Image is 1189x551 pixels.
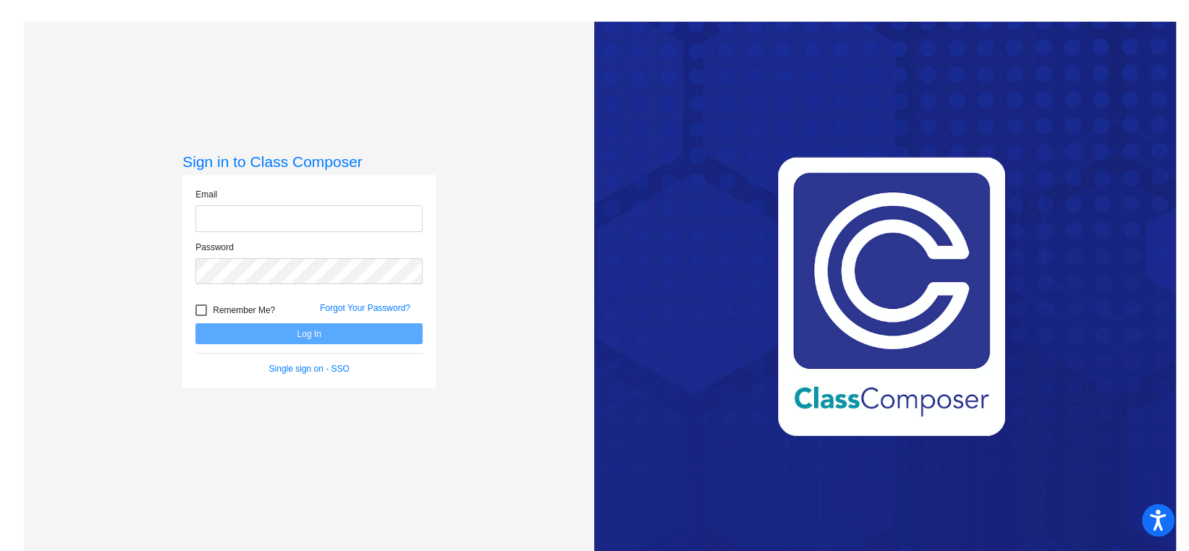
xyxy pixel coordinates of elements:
[320,303,410,313] a: Forgot Your Password?
[195,323,423,344] button: Log In
[213,302,275,319] span: Remember Me?
[182,153,436,171] h3: Sign in to Class Composer
[268,364,349,374] a: Single sign on - SSO
[195,241,234,254] label: Password
[195,188,217,201] label: Email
